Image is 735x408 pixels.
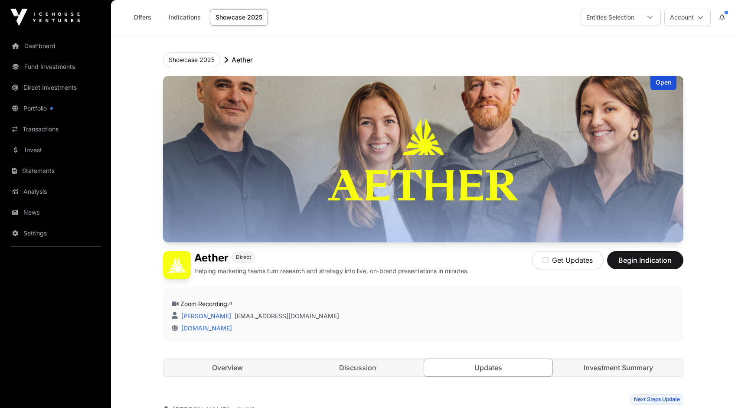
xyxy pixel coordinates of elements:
[163,9,206,26] a: Indications
[125,9,160,26] a: Offers
[180,312,231,320] a: [PERSON_NAME]
[7,140,104,160] a: Invest
[194,267,469,275] p: Helping marketing teams turn research and strategy into live, on-brand presentations in minutes.
[532,251,604,269] button: Get Updates
[7,36,104,55] a: Dashboard
[424,359,553,377] a: Updates
[7,203,104,222] a: News
[7,57,104,76] a: Fund Investments
[178,324,232,332] a: [DOMAIN_NAME]
[7,78,104,97] a: Direct Investments
[163,76,683,242] img: Aether
[10,9,80,26] img: Icehouse Ventures Logo
[235,312,339,320] a: [EMAIL_ADDRESS][DOMAIN_NAME]
[163,359,683,376] nav: Tabs
[664,9,711,26] button: Account
[180,300,232,307] a: Zoom Recording
[692,366,735,408] iframe: Chat Widget
[210,9,268,26] a: Showcase 2025
[232,55,253,65] p: Aether
[650,76,676,90] div: Open
[630,394,683,405] span: Next Steps Update
[607,251,683,269] button: Begin Indication
[7,120,104,139] a: Transactions
[7,224,104,243] a: Settings
[7,161,104,180] a: Statements
[194,251,229,265] h1: Aether
[163,52,220,67] button: Showcase 2025
[7,182,104,201] a: Analysis
[607,260,683,268] a: Begin Indication
[163,359,292,376] a: Overview
[7,99,104,118] a: Portfolio
[581,9,640,26] div: Entities Selection
[294,359,422,376] a: Discussion
[554,359,683,376] a: Investment Summary
[236,254,251,261] span: Direct
[163,251,191,279] img: Aether
[618,255,673,265] span: Begin Indication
